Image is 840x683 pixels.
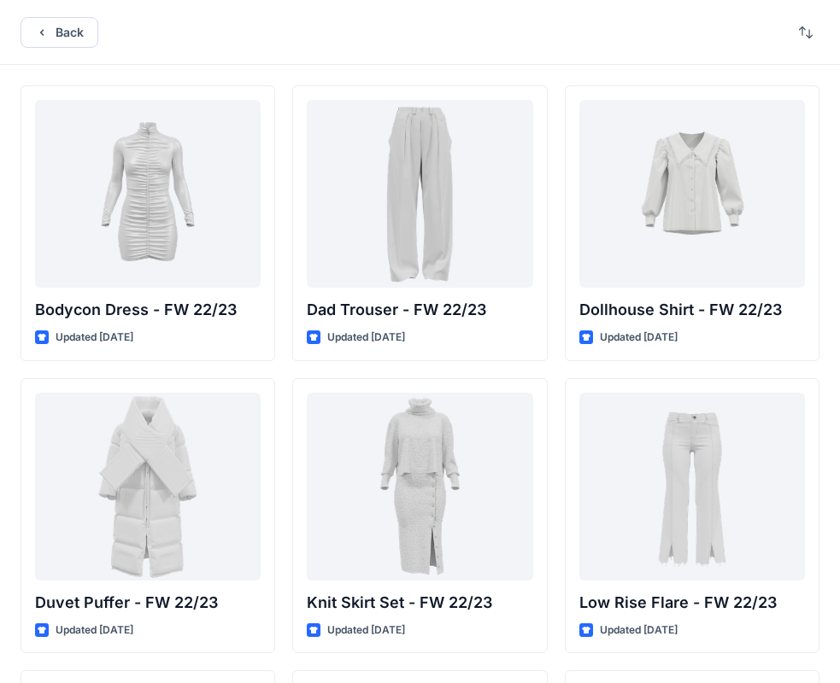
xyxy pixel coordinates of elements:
p: Bodycon Dress - FW 22/23 [35,298,261,322]
p: Duvet Puffer - FW 22/23 [35,591,261,615]
p: Updated [DATE] [56,329,133,347]
p: Knit Skirt Set - FW 22/23 [307,591,532,615]
p: Updated [DATE] [600,622,678,639]
p: Updated [DATE] [327,329,405,347]
a: Duvet Puffer - FW 22/23 [35,393,261,581]
p: Dad Trouser - FW 22/23 [307,298,532,322]
a: Knit Skirt Set - FW 22/23 [307,393,532,581]
a: Bodycon Dress - FW 22/23 [35,100,261,288]
p: Updated [DATE] [56,622,133,639]
a: Low Rise Flare - FW 22/23 [579,393,805,581]
p: Updated [DATE] [600,329,678,347]
p: Dollhouse Shirt - FW 22/23 [579,298,805,322]
p: Low Rise Flare - FW 22/23 [579,591,805,615]
button: Back [21,17,98,48]
a: Dollhouse Shirt - FW 22/23 [579,100,805,288]
p: Updated [DATE] [327,622,405,639]
a: Dad Trouser - FW 22/23 [307,100,532,288]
